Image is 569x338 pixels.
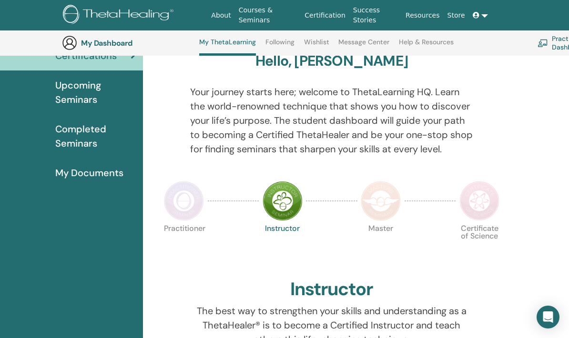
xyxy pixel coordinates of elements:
a: Wishlist [304,38,329,53]
img: generic-user-icon.jpg [62,35,77,50]
p: Instructor [263,225,303,265]
p: Master [361,225,401,265]
a: Store [444,7,469,24]
span: My Documents [55,166,123,180]
p: Certificate of Science [459,225,499,265]
div: Open Intercom Messenger [537,306,559,328]
span: Upcoming Seminars [55,78,135,107]
img: Instructor [263,181,303,221]
a: Following [265,38,295,53]
h2: Instructor [290,278,374,300]
a: Courses & Seminars [235,1,301,29]
h3: Hello, [PERSON_NAME] [255,52,408,70]
a: Help & Resources [399,38,454,53]
img: Practitioner [164,181,204,221]
a: Certification [301,7,349,24]
p: Your journey starts here; welcome to ThetaLearning HQ. Learn the world-renowned technique that sh... [190,85,474,156]
img: logo.png [63,5,177,26]
img: Certificate of Science [459,181,499,221]
a: Success Stories [349,1,402,29]
img: chalkboard-teacher.svg [538,39,548,47]
a: About [207,7,234,24]
span: Completed Seminars [55,122,135,150]
h3: My Dashboard [81,39,176,48]
a: Message Center [338,38,389,53]
a: Resources [402,7,444,24]
span: Certifications [55,49,117,63]
img: Master [361,181,401,221]
a: My ThetaLearning [199,38,256,56]
p: Practitioner [164,225,204,265]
